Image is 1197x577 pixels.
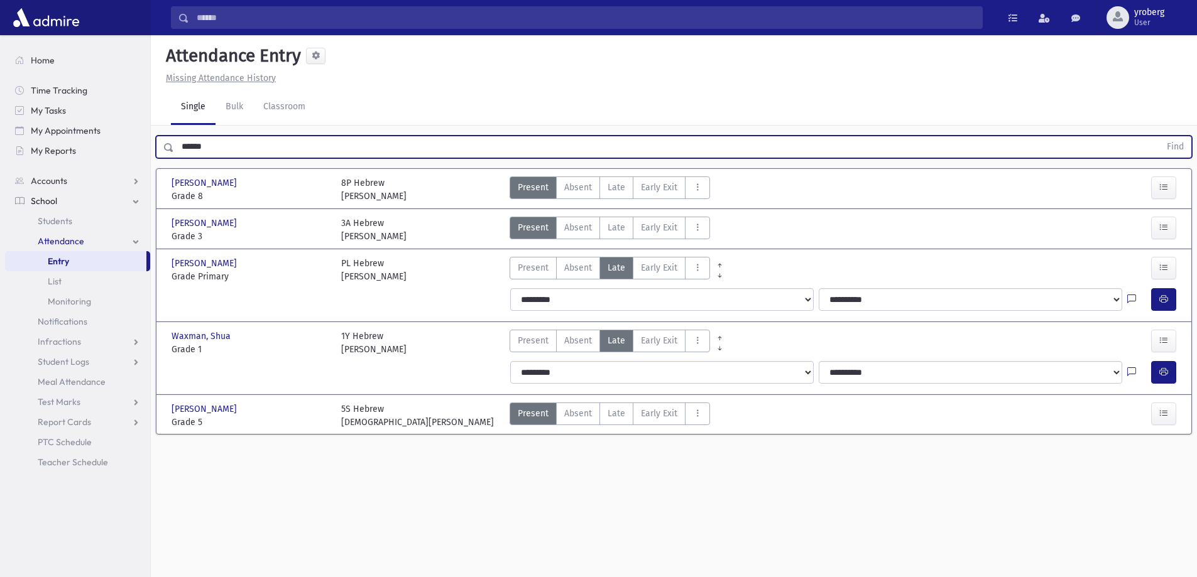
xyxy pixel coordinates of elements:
[608,221,625,234] span: Late
[5,171,150,191] a: Accounts
[189,6,982,29] input: Search
[564,261,592,274] span: Absent
[1159,136,1191,158] button: Find
[31,55,55,66] span: Home
[172,230,329,243] span: Grade 3
[5,50,150,70] a: Home
[341,217,407,243] div: 3A Hebrew [PERSON_NAME]
[5,231,150,251] a: Attendance
[216,90,253,125] a: Bulk
[10,5,82,30] img: AdmirePro
[608,407,625,420] span: Late
[341,257,407,283] div: PL Hebrew [PERSON_NAME]
[38,396,80,407] span: Test Marks
[172,176,239,190] span: [PERSON_NAME]
[172,257,239,270] span: [PERSON_NAME]
[5,352,150,372] a: Student Logs
[31,125,101,136] span: My Appointments
[172,402,239,416] span: [PERSON_NAME]
[5,291,150,311] a: Monitoring
[1134,18,1164,28] span: User
[5,141,150,161] a: My Reports
[172,270,329,283] span: Grade Primary
[5,271,150,291] a: List
[38,356,89,367] span: Student Logs
[161,73,276,84] a: Missing Attendance History
[641,181,677,194] span: Early Exit
[518,261,549,274] span: Present
[510,257,710,283] div: AttTypes
[161,45,301,67] h5: Attendance Entry
[5,332,150,352] a: Infractions
[5,432,150,452] a: PTC Schedule
[564,181,592,194] span: Absent
[38,235,84,247] span: Attendance
[38,376,106,387] span: Meal Attendance
[564,407,592,420] span: Absent
[38,416,91,428] span: Report Cards
[564,334,592,347] span: Absent
[510,330,710,356] div: AttTypes
[5,80,150,100] a: Time Tracking
[641,261,677,274] span: Early Exit
[5,191,150,211] a: School
[171,90,216,125] a: Single
[38,316,87,327] span: Notifications
[518,221,549,234] span: Present
[510,176,710,203] div: AttTypes
[641,221,677,234] span: Early Exit
[518,407,549,420] span: Present
[608,334,625,347] span: Late
[172,217,239,230] span: [PERSON_NAME]
[5,372,150,392] a: Meal Attendance
[341,402,494,429] div: 5S Hebrew [DEMOGRAPHIC_DATA][PERSON_NAME]
[5,121,150,141] a: My Appointments
[510,217,710,243] div: AttTypes
[31,105,66,116] span: My Tasks
[172,330,233,343] span: Waxman, Shua
[5,211,150,231] a: Students
[48,256,69,267] span: Entry
[5,100,150,121] a: My Tasks
[38,436,92,448] span: PTC Schedule
[518,181,549,194] span: Present
[1134,8,1164,18] span: yroberg
[564,221,592,234] span: Absent
[5,452,150,472] a: Teacher Schedule
[341,176,407,203] div: 8P Hebrew [PERSON_NAME]
[38,456,108,468] span: Teacher Schedule
[518,334,549,347] span: Present
[38,336,81,347] span: Infractions
[48,276,62,287] span: List
[172,343,329,356] span: Grade 1
[5,311,150,332] a: Notifications
[510,402,710,429] div: AttTypes
[5,412,150,432] a: Report Cards
[38,215,72,227] span: Students
[31,195,57,207] span: School
[31,175,67,186] span: Accounts
[31,145,76,156] span: My Reports
[641,334,677,347] span: Early Exit
[253,90,315,125] a: Classroom
[166,73,276,84] u: Missing Attendance History
[48,296,91,307] span: Monitoring
[608,181,625,194] span: Late
[641,407,677,420] span: Early Exit
[5,251,146,271] a: Entry
[172,416,329,429] span: Grade 5
[31,85,87,96] span: Time Tracking
[172,190,329,203] span: Grade 8
[5,392,150,412] a: Test Marks
[341,330,407,356] div: 1Y Hebrew [PERSON_NAME]
[608,261,625,274] span: Late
